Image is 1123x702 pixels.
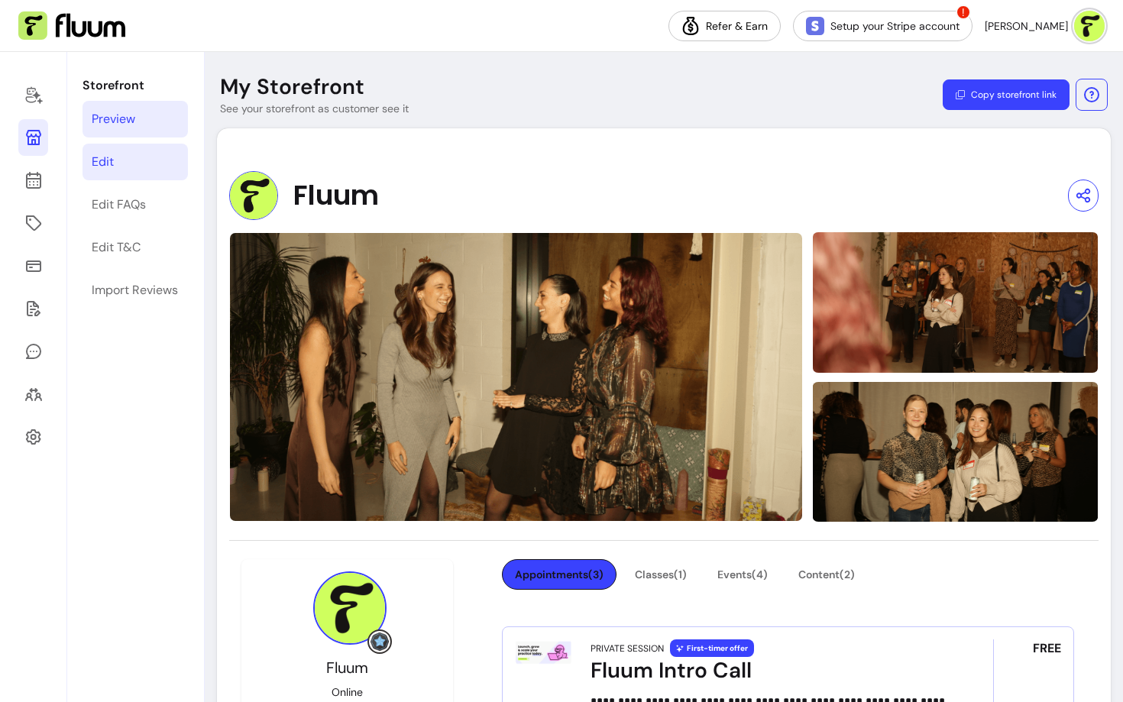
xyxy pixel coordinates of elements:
[18,419,48,455] a: Settings
[18,119,48,156] a: Storefront
[92,110,135,128] div: Preview
[229,171,278,220] img: Provider image
[806,17,824,35] img: Stripe Icon
[18,76,48,113] a: Home
[705,559,780,590] button: Events(4)
[83,272,188,309] a: Import Reviews
[591,657,951,684] div: Fluum Intro Call
[92,238,141,257] div: Edit T&C
[812,380,1099,523] img: image-2
[92,281,178,299] div: Import Reviews
[623,559,699,590] button: Classes(1)
[229,232,803,522] img: image-0
[18,11,125,40] img: Fluum Logo
[985,11,1105,41] button: avatar[PERSON_NAME]
[313,571,387,645] img: Provider image
[83,229,188,266] a: Edit T&C
[332,684,363,700] p: Online
[786,559,867,590] button: Content(2)
[83,76,188,95] p: Storefront
[326,658,368,678] span: Fluum
[1033,639,1061,658] span: FREE
[83,144,188,180] a: Edit
[502,559,617,590] button: Appointments(3)
[670,639,754,657] span: First-timer offer
[92,153,114,171] div: Edit
[591,642,664,655] div: Private Session
[18,290,48,327] a: Forms
[668,11,781,41] a: Refer & Earn
[515,639,572,665] img: Fluum Intro Call
[956,5,971,20] span: !
[812,231,1099,374] img: image-1
[220,73,364,101] p: My Storefront
[1074,11,1105,41] img: avatar
[18,333,48,370] a: My Messages
[83,186,188,223] a: Edit FAQs
[18,205,48,241] a: Offerings
[92,196,146,214] div: Edit FAQs
[793,11,973,41] a: Setup your Stripe account
[83,101,188,137] a: Preview
[371,632,389,651] img: Grow
[293,180,379,211] span: Fluum
[18,376,48,412] a: Clients
[18,247,48,284] a: Sales
[985,18,1068,34] span: [PERSON_NAME]
[18,162,48,199] a: Calendar
[943,79,1070,110] button: Copy storefront link
[220,101,409,116] p: See your storefront as customer see it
